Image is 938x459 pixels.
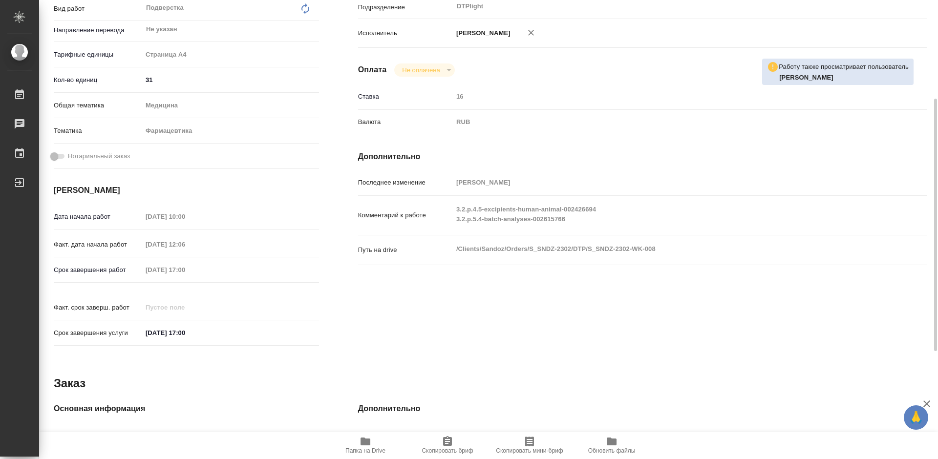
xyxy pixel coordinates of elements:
p: [PERSON_NAME] [453,28,511,38]
span: Скопировать мини-бриф [496,447,563,454]
button: Не оплачена [399,66,443,74]
input: Пустое поле [453,428,880,442]
div: RUB [453,114,880,130]
div: Фармацевтика [142,123,319,139]
p: Дата начала работ [54,212,142,222]
button: Скопировать мини-бриф [489,432,571,459]
input: Пустое поле [142,263,228,277]
p: Факт. дата начала работ [54,240,142,250]
div: Медицина [142,97,319,114]
span: 🙏 [908,407,924,428]
span: Скопировать бриф [422,447,473,454]
span: Обновить файлы [588,447,636,454]
button: Папка на Drive [324,432,406,459]
p: Работу также просматривает пользователь [779,62,909,72]
p: Валюта [358,117,453,127]
p: Вид работ [54,4,142,14]
input: Пустое поле [142,300,228,314]
input: Пустое поле [142,209,228,224]
p: Код заказа [54,430,142,440]
input: ✎ Введи что-нибудь [142,326,228,340]
div: Не оплачена [394,63,454,77]
h4: Оплата [358,64,387,76]
h2: Заказ [54,376,85,391]
h4: Дополнительно [358,403,927,415]
input: Пустое поле [142,428,319,442]
p: Путь на drive [358,245,453,255]
button: Скопировать бриф [406,432,489,459]
div: Страница А4 [142,46,319,63]
p: Общая тематика [54,101,142,110]
button: Удалить исполнителя [520,22,542,43]
p: Срок завершения услуги [54,328,142,338]
p: Комментарий к работе [358,210,453,220]
p: Архипова Екатерина [779,73,909,83]
span: Нотариальный заказ [68,151,130,161]
button: 🙏 [904,405,928,430]
h4: [PERSON_NAME] [54,185,319,196]
h4: Дополнительно [358,151,927,163]
textarea: /Clients/Sandoz/Orders/S_SNDZ-2302/DTP/S_SNDZ-2302-WK-008 [453,241,880,257]
p: Ставка [358,92,453,102]
b: [PERSON_NAME] [779,74,833,81]
p: Тематика [54,126,142,136]
textarea: 3.2.p.4.5-excipients-human-animal-002426694 3.2.p.5.4-batch-analyses-002615766 [453,201,880,228]
input: Пустое поле [453,175,880,189]
span: Папка на Drive [345,447,385,454]
p: Последнее изменение [358,178,453,188]
input: Пустое поле [142,237,228,251]
p: Факт. срок заверш. работ [54,303,142,313]
h4: Основная информация [54,403,319,415]
p: Подразделение [358,2,453,12]
input: ✎ Введи что-нибудь [142,73,319,87]
p: Направление перевода [54,25,142,35]
button: Обновить файлы [571,432,653,459]
p: Путь на drive [358,430,453,440]
p: Срок завершения работ [54,265,142,275]
input: Пустое поле [453,89,880,104]
p: Тарифные единицы [54,50,142,60]
p: Кол-во единиц [54,75,142,85]
p: Исполнитель [358,28,453,38]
